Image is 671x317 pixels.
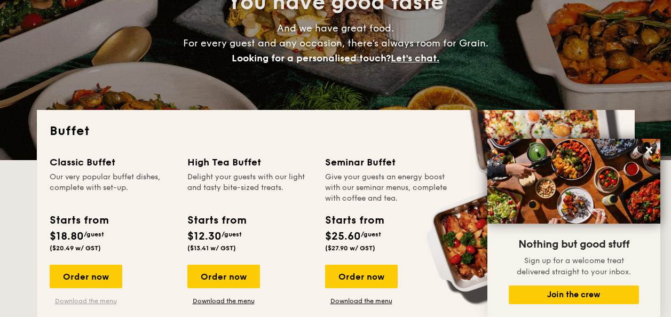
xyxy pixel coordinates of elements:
[222,231,242,238] span: /guest
[50,265,122,288] div: Order now
[325,297,398,305] a: Download the menu
[187,244,236,252] span: ($13.41 w/ GST)
[183,22,488,64] span: And we have great food. For every guest and any occasion, there’s always room for Grain.
[50,172,175,204] div: Our very popular buffet dishes, complete with set-up.
[50,212,108,228] div: Starts from
[325,212,383,228] div: Starts from
[187,155,312,170] div: High Tea Buffet
[50,123,622,140] h2: Buffet
[187,297,260,305] a: Download the menu
[325,230,361,243] span: $25.60
[487,139,660,224] img: DSC07876-Edit02-Large.jpeg
[325,172,450,204] div: Give your guests an energy boost with our seminar menus, complete with coffee and tea.
[325,155,450,170] div: Seminar Buffet
[509,286,639,304] button: Join the crew
[187,172,312,204] div: Delight your guests with our light and tasty bite-sized treats.
[325,244,375,252] span: ($27.90 w/ GST)
[325,265,398,288] div: Order now
[518,238,629,251] span: Nothing but good stuff
[50,297,122,305] a: Download the menu
[50,155,175,170] div: Classic Buffet
[50,230,84,243] span: $18.80
[187,265,260,288] div: Order now
[187,230,222,243] span: $12.30
[187,212,246,228] div: Starts from
[361,231,381,238] span: /guest
[391,52,439,64] span: Let's chat.
[84,231,104,238] span: /guest
[232,52,391,64] span: Looking for a personalised touch?
[517,256,631,276] span: Sign up for a welcome treat delivered straight to your inbox.
[50,244,101,252] span: ($20.49 w/ GST)
[641,141,658,158] button: Close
